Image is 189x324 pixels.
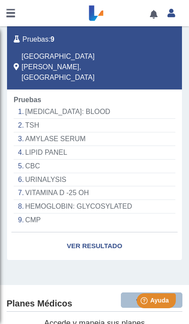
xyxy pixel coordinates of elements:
[14,96,41,103] span: Pruebas
[14,214,175,227] li: CMP
[14,119,175,132] li: TSH
[7,34,154,45] div: :
[7,232,182,260] a: Ver Resultado
[14,132,175,146] li: AMYLASE SERUM
[22,51,148,83] span: San Juan, PR
[14,186,175,200] li: VITAMINA D -25 OH
[14,173,175,187] li: URINALYSIS
[14,146,175,160] li: LIPID PANEL
[14,105,175,119] li: [MEDICAL_DATA]: BLOOD
[14,160,175,173] li: CBC
[111,290,179,314] iframe: Help widget launcher
[14,200,175,214] li: HEMOGLOBIN: GLYCOSYLATED
[7,299,72,309] h4: Planes Médicos
[51,36,55,43] b: 9
[22,34,48,45] span: Pruebas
